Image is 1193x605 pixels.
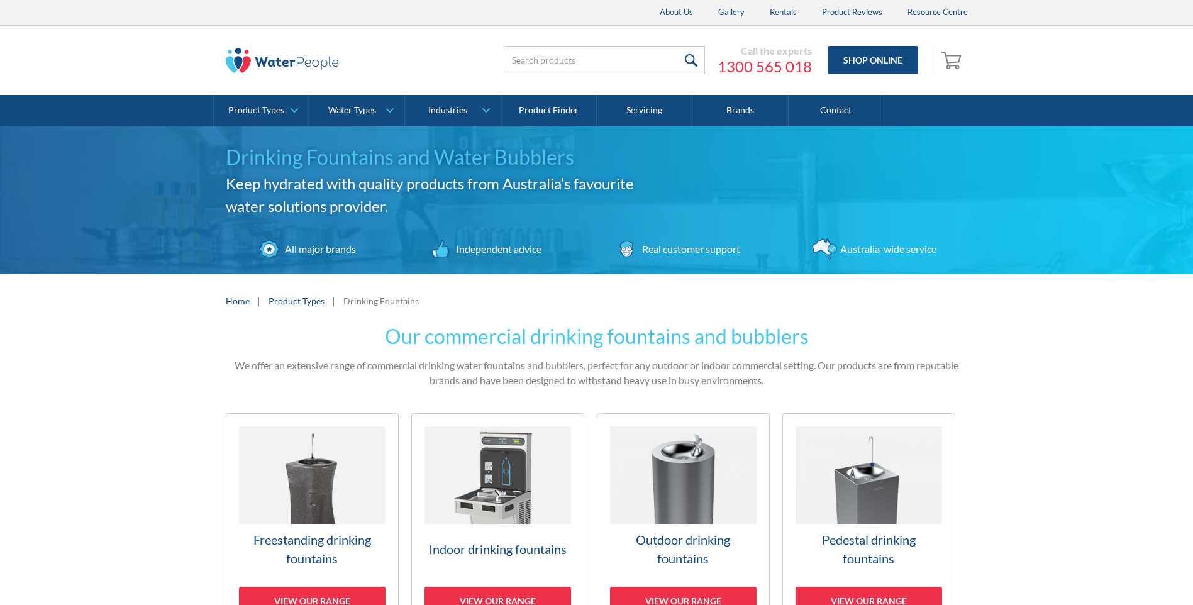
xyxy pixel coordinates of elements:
[226,358,968,388] p: We offer an extensive range of commercial drinking water fountains and bubblers, perfect for any ...
[424,540,571,558] h3: Indoor drinking fountains
[309,95,404,126] a: Water Types
[328,105,376,116] div: Water Types
[941,50,965,70] img: shopping cart
[256,293,262,308] div: |
[718,45,812,57] div: Call the experts
[226,142,653,172] h1: Drinking Fountains and Water Bubblers
[501,95,597,126] a: Product Finder
[405,95,500,126] a: Industries
[504,46,705,74] input: Search products
[718,57,812,76] a: 1300 565 018
[639,241,740,257] div: Real customer support
[226,294,250,308] a: Home
[228,105,284,116] div: Product Types
[226,172,653,218] h2: Keep hydrated with quality products from Australia’s favourite water solutions provider.
[343,294,419,308] div: Drinking Fountains
[837,241,936,257] div: Australia-wide service
[610,530,757,568] h3: Outdoor drinking fountains
[789,95,884,126] a: Contact
[269,294,325,308] a: Product Types
[226,321,968,352] h2: Our commercial drinking fountains and bubblers
[692,95,788,126] a: Brands
[331,293,337,308] div: |
[214,95,309,126] a: Product Types
[938,45,968,75] a: Open empty cart
[796,530,942,568] h3: Pedestal drinking fountains
[453,241,541,257] div: Independent advice
[239,530,386,568] h3: Freestanding drinking fountains
[282,241,356,257] div: All major brands
[428,105,467,116] div: Industries
[226,48,339,73] img: The Water People
[597,95,692,126] a: Servicing
[828,46,918,74] a: Shop Online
